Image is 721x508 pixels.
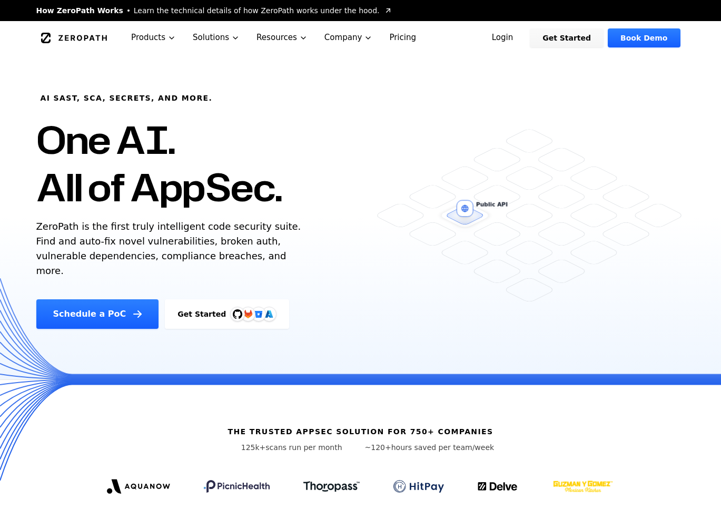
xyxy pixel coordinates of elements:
img: Thoropass [303,481,360,492]
span: ~120+ [365,443,391,452]
img: GitHub [233,309,242,319]
svg: Bitbucket [253,308,264,320]
span: 125k+ [241,443,266,452]
span: Learn the technical details of how ZeroPath works under the hood. [134,5,380,16]
h6: The trusted AppSec solution for 750+ companies [228,426,493,437]
img: Azure [265,310,273,318]
span: How ZeroPath Works [36,5,123,16]
button: Resources [248,21,316,54]
a: How ZeroPath WorksLearn the technical details of how ZeroPath works under the hood. [36,5,392,16]
a: Schedule a PoC [36,299,159,329]
button: Solutions [184,21,248,54]
button: Company [316,21,381,54]
a: Login [479,28,526,47]
img: GYG [552,474,614,499]
button: Products [123,21,184,54]
h1: One AI. All of AppSec. [36,116,282,211]
a: Get StartedGitHubGitLabAzure [165,299,289,329]
img: GitLab [238,304,259,325]
nav: Global [24,21,698,54]
a: Book Demo [608,28,680,47]
h6: AI SAST, SCA, Secrets, and more. [41,93,213,103]
p: hours saved per team/week [365,442,495,453]
p: ZeroPath is the first truly intelligent code security suite. Find and auto-fix novel vulnerabilit... [36,219,306,278]
p: scans run per month [227,442,357,453]
a: Pricing [381,21,424,54]
a: Get Started [530,28,604,47]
